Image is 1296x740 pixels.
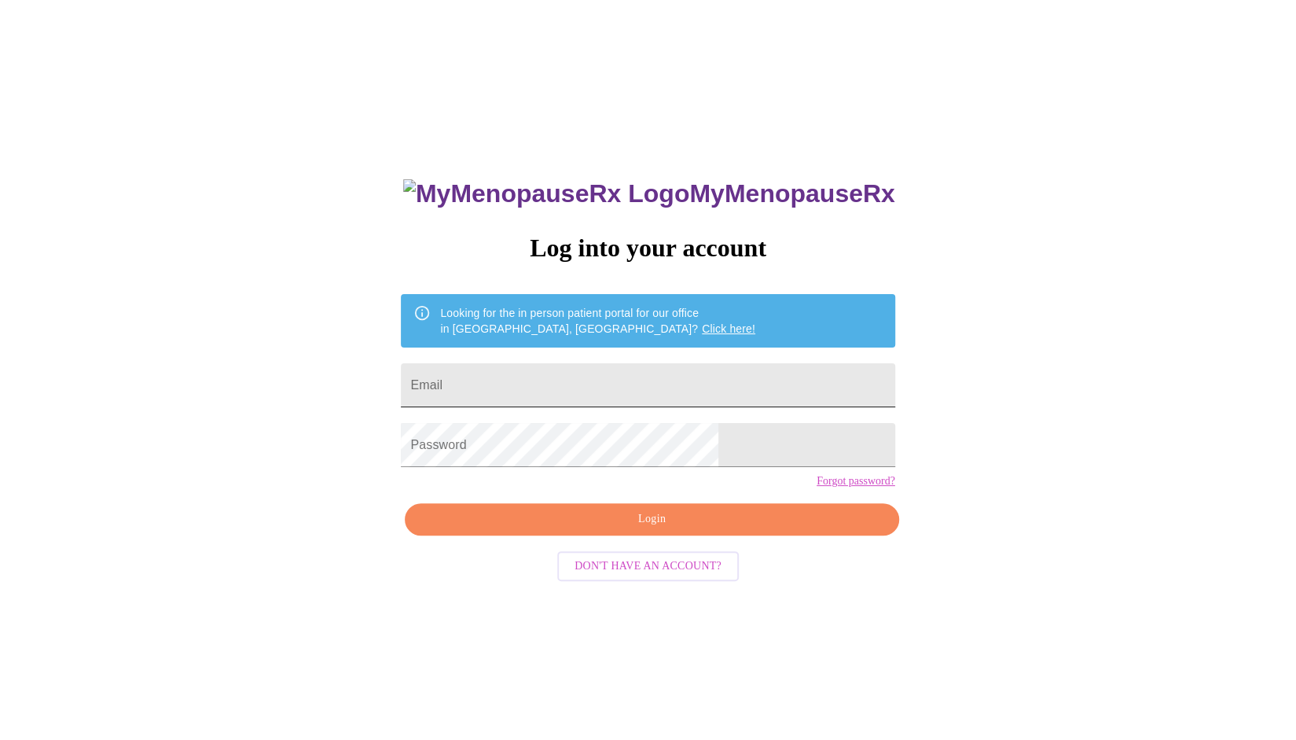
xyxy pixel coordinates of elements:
[403,179,895,208] h3: MyMenopauseRx
[702,322,755,335] a: Click here!
[440,299,755,343] div: Looking for the in person patient portal for our office in [GEOGRAPHIC_DATA], [GEOGRAPHIC_DATA]?
[403,179,689,208] img: MyMenopauseRx Logo
[557,551,739,582] button: Don't have an account?
[405,503,898,536] button: Login
[401,234,894,263] h3: Log into your account
[575,557,721,576] span: Don't have an account?
[817,475,895,488] a: Forgot password?
[423,510,880,529] span: Login
[553,558,743,572] a: Don't have an account?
